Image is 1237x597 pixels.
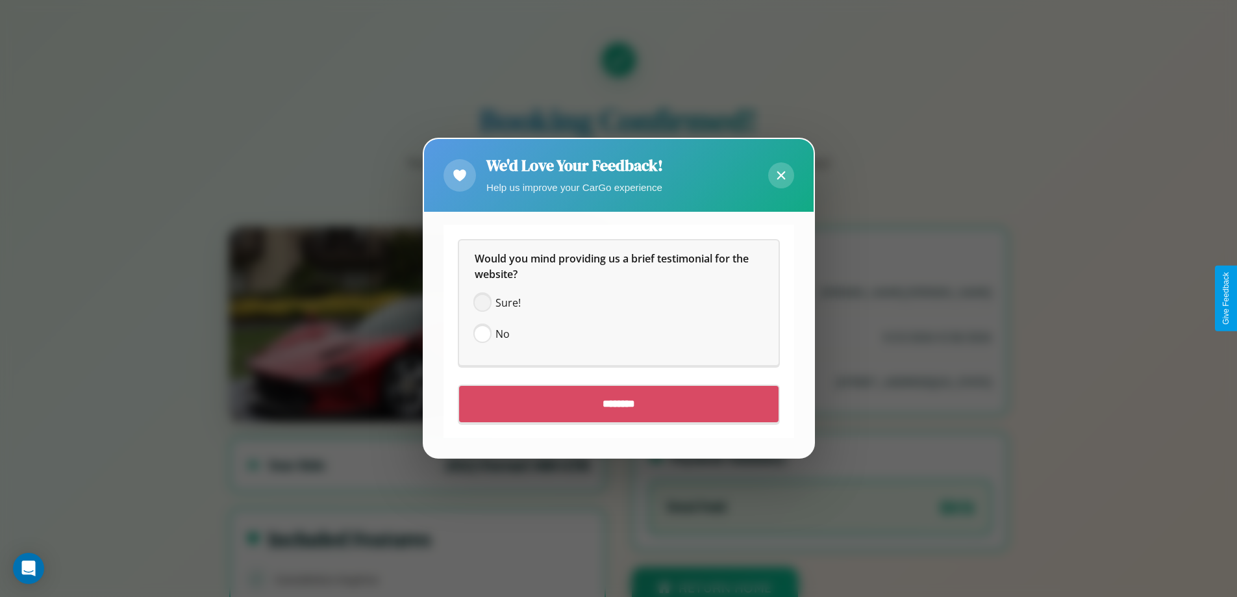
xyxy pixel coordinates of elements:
[475,252,751,282] span: Would you mind providing us a brief testimonial for the website?
[13,553,44,584] div: Open Intercom Messenger
[1221,272,1231,325] div: Give Feedback
[495,296,521,311] span: Sure!
[486,179,663,196] p: Help us improve your CarGo experience
[495,327,510,342] span: No
[486,155,663,176] h2: We'd Love Your Feedback!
